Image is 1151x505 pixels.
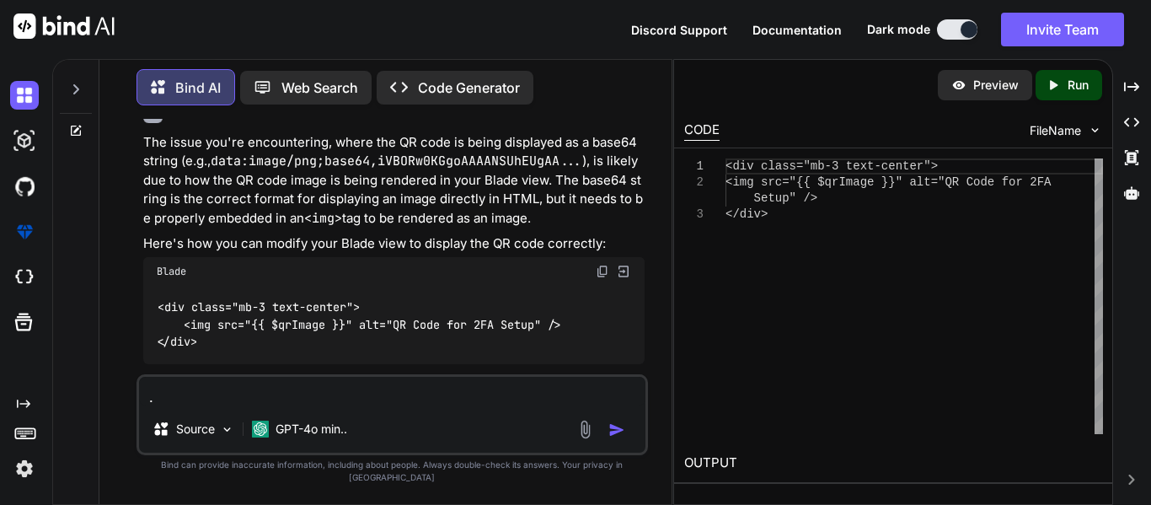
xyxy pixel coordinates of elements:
p: Run [1068,77,1089,94]
img: premium [10,218,39,246]
span: FileName [1030,122,1081,139]
p: The issue you're encountering, where the QR code is being displayed as a base64 string (e.g., ), ... [143,133,645,228]
img: settings [10,454,39,483]
span: </div> [725,207,768,221]
img: Pick Models [220,422,234,437]
span: Dark mode [867,21,930,38]
h2: OUTPUT [674,443,1112,483]
img: darkChat [10,81,39,110]
img: copy [596,265,609,278]
img: attachment [575,420,595,439]
img: darkAi-studio [10,126,39,155]
img: GPT-4o mini [252,421,269,438]
span: Documentation [752,23,842,37]
code: data:image/png;base64,iVBORw0KGgoAAAANSUhEUgAA... [211,153,582,169]
img: Open in Browser [616,264,631,279]
p: Web Search [281,78,358,98]
div: CODE [684,121,720,141]
span: Setup" /> [754,191,818,205]
code: <div class="mb-3 text-center"> <img src="{{ $qrImage }}" alt="QR Code for 2FA Setup" /> </div> [157,298,561,351]
p: Code Generator [418,78,520,98]
p: GPT-4o min.. [276,421,347,438]
img: icon [608,422,625,438]
img: chevron down [1088,123,1102,137]
button: Documentation [752,21,842,39]
span: <img src="{{ $qrImage }}" alt="QR Code for 2FA [725,175,1051,189]
p: Preview [973,77,1019,94]
button: Invite Team [1001,13,1124,46]
div: 1 [684,158,704,175]
p: Bind can provide inaccurate information, including about people. Always double-check its answers.... [137,459,648,484]
div: 2 [684,175,704,191]
button: Discord Support [631,21,727,39]
span: Blade [157,265,186,278]
p: Bind AI [175,78,221,98]
textarea: . [139,377,645,406]
img: cloudideIcon [10,263,39,292]
div: 3 [684,207,704,223]
p: Here's how you can modify your Blade view to display the QR code correctly: [143,234,645,254]
code: <img> [304,210,342,227]
span: Discord Support [631,23,727,37]
img: githubDark [10,172,39,201]
p: Source [176,421,215,438]
img: preview [951,78,966,93]
span: <div class="mb-3 text-center"> [725,159,938,173]
img: Bind AI [13,13,115,39]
